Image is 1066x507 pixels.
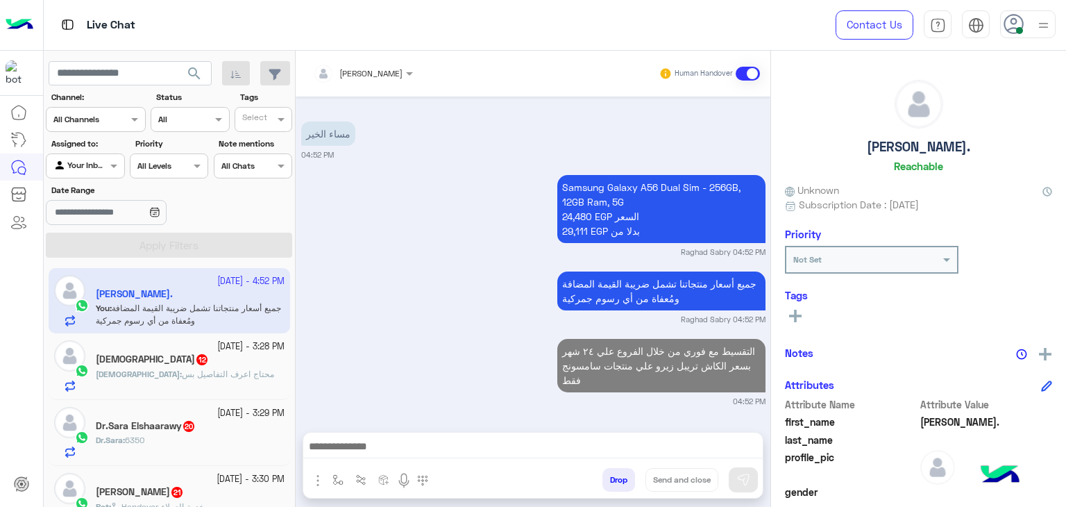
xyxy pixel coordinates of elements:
label: Status [156,91,228,103]
span: 12 [196,354,208,365]
img: send message [736,473,750,487]
span: search [186,65,203,82]
h6: Reachable [894,160,943,172]
small: Raghad Sabry 04:52 PM [681,247,765,258]
button: search [178,61,212,91]
h6: Attributes [785,379,834,391]
span: first_name [785,415,917,429]
small: [DATE] - 3:28 PM [217,340,285,354]
img: add [1039,348,1051,360]
small: Human Handover [675,68,733,79]
p: 14/10/2025, 4:52 PM [301,122,355,146]
label: Priority [135,138,207,150]
b: : [96,369,182,379]
button: Apply Filters [46,233,292,258]
span: Unknown [785,183,839,197]
span: Attribute Name [785,397,917,412]
img: defaultAdmin.png [54,407,85,438]
span: 20 [183,421,194,432]
span: [DEMOGRAPHIC_DATA] [96,369,180,379]
img: make a call [417,475,428,486]
a: Contact Us [836,10,913,40]
img: tab [59,16,76,33]
p: 14/10/2025, 4:52 PM [557,175,765,243]
div: Select [240,111,267,127]
button: Drop [602,468,635,492]
label: Date Range [51,184,207,197]
img: hulul-logo.png [976,451,1024,500]
label: Tags [240,91,291,103]
span: null [920,485,1053,499]
span: gender [785,485,917,499]
b: Not Set [793,254,822,265]
p: Live Chat [87,16,135,35]
img: defaultAdmin.png [54,340,85,372]
img: profile [1035,17,1052,34]
h5: Dr.Sara Elshaarawy [96,420,196,432]
img: select flow [332,474,344,485]
small: Raghad Sabry 04:52 PM [681,314,765,325]
h6: Tags [785,289,1052,301]
span: Attribute Value [920,397,1053,412]
a: tab [924,10,951,40]
small: 04:52 PM [301,149,334,160]
img: 1403182699927242 [6,60,31,85]
img: Logo [6,10,33,40]
p: 14/10/2025, 4:52 PM [557,339,765,392]
button: create order [373,468,396,491]
img: WhatsApp [75,364,89,378]
img: create order [378,474,389,485]
button: Trigger scenario [350,468,373,491]
small: [DATE] - 3:30 PM [217,473,285,486]
h6: Notes [785,347,813,359]
h5: [PERSON_NAME]. [867,139,970,155]
label: Assigned to: [51,138,123,150]
label: Channel: [51,91,144,103]
h5: Adham [96,354,209,365]
img: send attachment [310,472,326,489]
img: defaultAdmin.png [895,81,942,128]
p: 14/10/2025, 4:52 PM [557,272,765,310]
span: 6350 [125,435,144,445]
small: 04:52 PM [733,396,765,407]
img: Trigger scenario [355,474,366,485]
span: Dr.Sara [96,435,123,445]
span: 21 [171,487,183,498]
span: profile_pic [785,450,917,482]
span: ابوهشيمة. [920,415,1053,429]
span: محتاج اعرف التفاصيل بس [182,369,274,379]
span: [PERSON_NAME] [339,68,403,78]
img: send voice note [396,472,412,489]
img: tab [968,17,984,33]
h5: Mostafa Ellahlopy [96,486,184,498]
img: tab [930,17,946,33]
h6: Priority [785,228,821,240]
label: Note mentions [219,138,290,150]
small: [DATE] - 3:29 PM [217,407,285,420]
span: Subscription Date : [DATE] [799,197,919,212]
img: notes [1016,349,1027,360]
b: : [96,435,125,445]
img: WhatsApp [75,431,89,444]
button: Send and close [645,468,718,492]
img: defaultAdmin.png [920,450,955,485]
span: last_name [785,433,917,447]
button: select flow [327,468,350,491]
img: defaultAdmin.png [54,473,85,504]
